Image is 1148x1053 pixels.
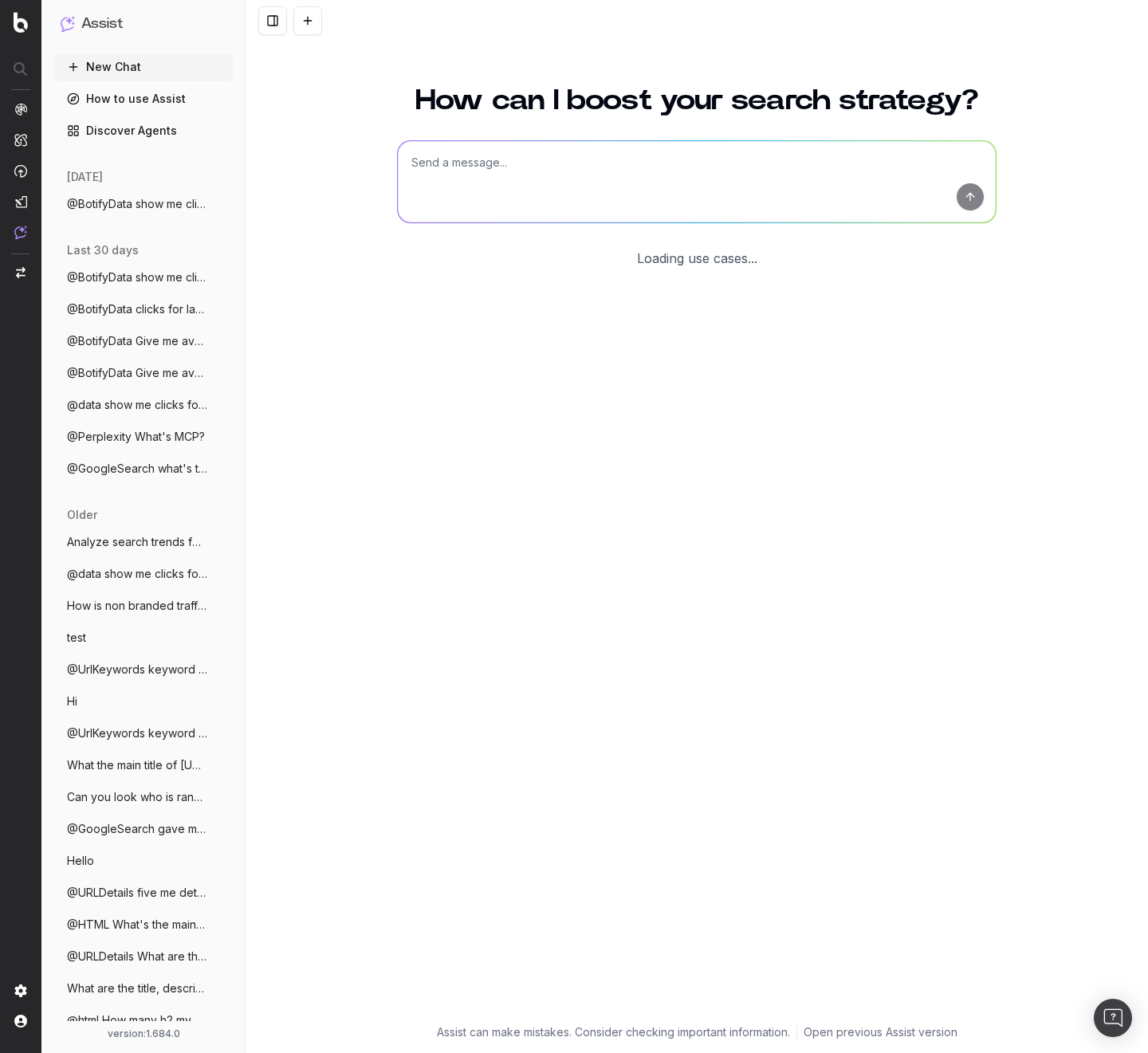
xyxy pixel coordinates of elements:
span: Can you look who is ranking on Google fo [67,789,207,805]
img: Studio [14,195,27,208]
span: @GoogleSearch what's the answer to the l [67,461,207,477]
span: @UrlKeywords keyword for clothes for htt [67,725,207,741]
img: Setting [14,984,27,997]
span: @BotifyData Give me avg links per pagety [67,333,207,349]
span: What the main title of [URL] [67,757,207,773]
button: Analyze search trends for: MCP [54,529,233,555]
h1: Assist [81,13,123,35]
button: @BotifyData show me clicks and CTR data [54,265,233,290]
button: @BotifyData show me clicks per url [54,191,233,217]
span: @UrlKeywords keyword for clothes for htt [67,662,207,678]
img: Activation [14,164,27,178]
button: What the main title of [URL] [54,752,233,778]
h1: How can I boost your search strategy? [397,86,997,115]
button: What are the title, description, canonic [54,976,233,1001]
span: @URLDetails five me details for my homep [67,885,207,901]
img: Botify logo [14,12,28,33]
button: Assist [61,13,226,35]
span: @Perplexity What's MCP? [67,429,205,445]
span: last 30 days [67,242,139,258]
img: Analytics [14,103,27,116]
span: Analyze search trends for: MCP [67,534,207,550]
img: Assist [14,226,27,239]
span: @data show me clicks for last 7 days [67,397,207,413]
button: @data show me clicks for last 7 days [54,392,233,418]
span: How is non branded traffic trending YoY [67,598,207,614]
p: Assist can make mistakes. Consider checking important information. [437,1024,790,1040]
span: Hello [67,853,94,869]
button: @BotifyData Give me avg links per pagety [54,360,233,386]
img: Switch project [16,267,26,278]
img: Intelligence [14,133,27,147]
button: How is non branded traffic trending YoY [54,593,233,619]
span: @BotifyData show me clicks and CTR data [67,269,207,285]
button: Hi [54,689,233,714]
span: @BotifyData clicks for last 7 days [67,301,207,317]
div: Open Intercom Messenger [1094,999,1132,1037]
div: Loading use cases... [637,249,757,268]
button: Can you look who is ranking on Google fo [54,784,233,810]
button: @GoogleSearch what's the answer to the l [54,456,233,481]
span: @GoogleSearch gave me result for men clo [67,821,207,837]
span: @URLDetails What are the title, descript [67,949,207,965]
a: Open previous Assist version [804,1024,957,1040]
a: How to use Assist [54,86,233,112]
span: @html How many h2 my homepage have? [67,1012,207,1028]
button: Hello [54,848,233,874]
span: @HTML What's the main color in [URL] [67,917,207,933]
span: @BotifyData show me clicks per url [67,196,207,212]
img: Assist [61,16,75,31]
button: @BotifyData clicks for last 7 days [54,297,233,322]
button: @UrlKeywords keyword for clothes for htt [54,657,233,682]
button: @URLDetails five me details for my homep [54,880,233,906]
span: @data show me clicks for last 7 days [67,566,207,582]
span: Hi [67,693,77,709]
img: My account [14,1015,27,1027]
button: @URLDetails What are the title, descript [54,944,233,969]
button: @HTML What's the main color in [URL] [54,912,233,937]
span: What are the title, description, canonic [67,980,207,996]
span: [DATE] [67,169,103,185]
button: @data show me clicks for last 7 days [54,561,233,587]
span: test [67,630,86,646]
button: @UrlKeywords keyword for clothes for htt [54,721,233,746]
span: @BotifyData Give me avg links per pagety [67,365,207,381]
div: version: 1.684.0 [61,1027,226,1040]
span: older [67,507,97,523]
a: Discover Agents [54,118,233,143]
button: @GoogleSearch gave me result for men clo [54,816,233,842]
button: New Chat [54,54,233,80]
button: @BotifyData Give me avg links per pagety [54,328,233,354]
button: test [54,625,233,650]
button: @Perplexity What's MCP? [54,424,233,450]
button: @html How many h2 my homepage have? [54,1008,233,1033]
